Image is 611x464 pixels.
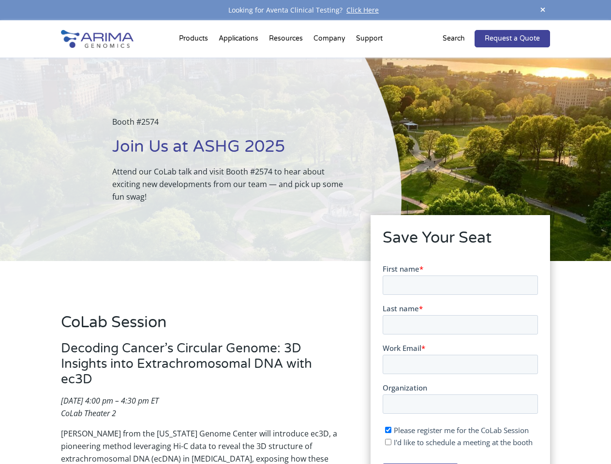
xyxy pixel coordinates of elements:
h3: Decoding Cancer’s Circular Genome: 3D Insights into Extrachromosomal DNA with ec3D [61,341,343,394]
h1: Join Us at ASHG 2025 [112,136,353,165]
em: CoLab Theater 2 [61,408,116,419]
img: Arima-Genomics-logo [61,30,134,48]
div: Looking for Aventa Clinical Testing? [61,4,550,16]
p: Attend our CoLab talk and visit Booth #2574 to hear about exciting new developments from our team... [112,165,353,203]
a: Click Here [343,5,383,14]
p: Search [443,32,465,45]
a: Request a Quote [475,30,550,47]
em: [DATE] 4:00 pm – 4:30 pm ET [61,395,159,406]
h2: Save Your Seat [383,227,538,256]
h2: CoLab Session [61,312,343,341]
p: Booth #2574 [112,116,353,136]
